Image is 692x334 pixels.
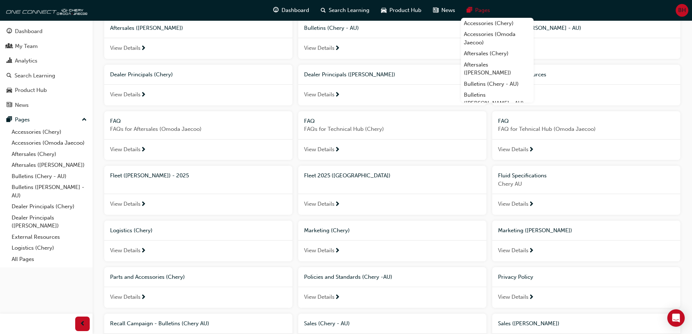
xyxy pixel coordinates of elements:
[304,227,350,234] span: Marketing (Chery)
[529,248,534,254] span: next-icon
[104,111,292,160] a: FAQFAQs for Aftersales (Omoda Jaecoo)View Details
[304,320,350,327] span: Sales (Chery - AU)
[141,92,146,98] span: next-icon
[492,166,680,215] a: Fluid SpecificationsChery AUView Details
[335,45,340,52] span: next-icon
[498,246,529,255] span: View Details
[498,125,675,133] span: FAQ for Tehnical Hub (Omoda Jaecoo)
[335,248,340,254] span: next-icon
[15,42,38,51] div: My Team
[141,201,146,208] span: next-icon
[9,137,90,149] a: Accessories (Omoda Jaecoo)
[110,71,173,78] span: Dealer Principals (Chery)
[3,84,90,97] a: Product Hub
[110,293,141,301] span: View Details
[498,25,581,31] span: Bulletins ([PERSON_NAME] - AU)
[335,92,340,98] span: next-icon
[304,293,335,301] span: View Details
[461,29,534,48] a: Accessories (Omoda Jaecoo)
[82,115,87,125] span: up-icon
[461,3,496,18] a: pages-iconPages
[304,246,335,255] span: View Details
[7,87,12,94] span: car-icon
[9,171,90,182] a: Bulletins (Chery - AU)
[304,44,335,52] span: View Details
[461,89,534,109] a: Bulletins ([PERSON_NAME] - AU)
[315,3,375,18] a: search-iconSearch Learning
[492,267,680,308] a: Privacy PolicyView Details
[389,6,421,15] span: Product Hub
[304,118,315,124] span: FAQ
[298,166,486,215] a: Fleet 2025 ([GEOGRAPHIC_DATA])View Details
[498,172,547,179] span: Fluid Specifications
[104,18,292,59] a: Aftersales ([PERSON_NAME])View Details
[15,27,43,36] div: Dashboard
[667,309,685,327] div: Open Intercom Messenger
[298,221,486,261] a: Marketing (Chery)View Details
[498,200,529,208] span: View Details
[104,166,292,215] a: Fleet ([PERSON_NAME]) - 2025View Details
[498,118,509,124] span: FAQ
[141,248,146,254] span: next-icon
[298,267,486,308] a: Policies and Standards (Chery -AU)View Details
[329,6,369,15] span: Search Learning
[104,65,292,105] a: Dealer Principals (Chery)View Details
[9,149,90,160] a: Aftersales (Chery)
[110,172,189,179] span: Fleet ([PERSON_NAME]) - 2025
[110,118,121,124] span: FAQ
[492,111,680,160] a: FAQFAQ for Tehnical Hub (Omoda Jaecoo)View Details
[492,18,680,59] a: Bulletins ([PERSON_NAME] - AU)View Details
[321,6,326,15] span: search-icon
[461,59,534,79] a: Aftersales ([PERSON_NAME])
[676,4,688,17] button: BH
[104,267,292,308] a: Parts and Accessories (Chery)View Details
[304,25,359,31] span: Bulletins (Chery - AU)
[7,102,12,109] span: news-icon
[7,73,12,79] span: search-icon
[461,48,534,59] a: Aftersales (Chery)
[110,25,183,31] span: Aftersales ([PERSON_NAME])
[498,227,572,234] span: Marketing ([PERSON_NAME])
[267,3,315,18] a: guage-iconDashboard
[273,6,279,15] span: guage-icon
[498,180,675,188] span: Chery AU
[304,90,335,99] span: View Details
[141,294,146,301] span: next-icon
[104,221,292,261] a: Logistics (Chery)View Details
[298,111,486,160] a: FAQFAQs for Technical Hub (Chery)View Details
[282,6,309,15] span: Dashboard
[467,6,472,15] span: pages-icon
[9,201,90,212] a: Dealer Principals (Chery)
[492,221,680,261] a: Marketing ([PERSON_NAME])View Details
[80,319,85,329] span: prev-icon
[9,160,90,171] a: Aftersales ([PERSON_NAME])
[3,113,90,126] button: Pages
[15,57,37,65] div: Analytics
[15,116,30,124] div: Pages
[110,320,209,327] span: Recall Campaign - Bulletins (Chery AU)
[441,6,455,15] span: News
[498,274,533,280] span: Privacy Policy
[9,242,90,254] a: Logistics (Chery)
[9,182,90,201] a: Bulletins ([PERSON_NAME] - AU)
[529,294,534,301] span: next-icon
[110,44,141,52] span: View Details
[298,18,486,59] a: Bulletins (Chery - AU)View Details
[7,28,12,35] span: guage-icon
[4,3,87,17] img: oneconnect
[498,320,559,327] span: Sales ([PERSON_NAME])
[461,18,534,29] a: Accessories (Chery)
[110,145,141,154] span: View Details
[7,58,12,64] span: chart-icon
[141,45,146,52] span: next-icon
[498,145,529,154] span: View Details
[3,25,90,38] a: Dashboard
[335,147,340,153] span: next-icon
[298,65,486,105] a: Dealer Principals ([PERSON_NAME])View Details
[141,147,146,153] span: next-icon
[304,274,392,280] span: Policies and Standards (Chery -AU)
[9,232,90,243] a: External Resources
[335,294,340,301] span: next-icon
[110,227,153,234] span: Logistics (Chery)
[3,98,90,112] a: News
